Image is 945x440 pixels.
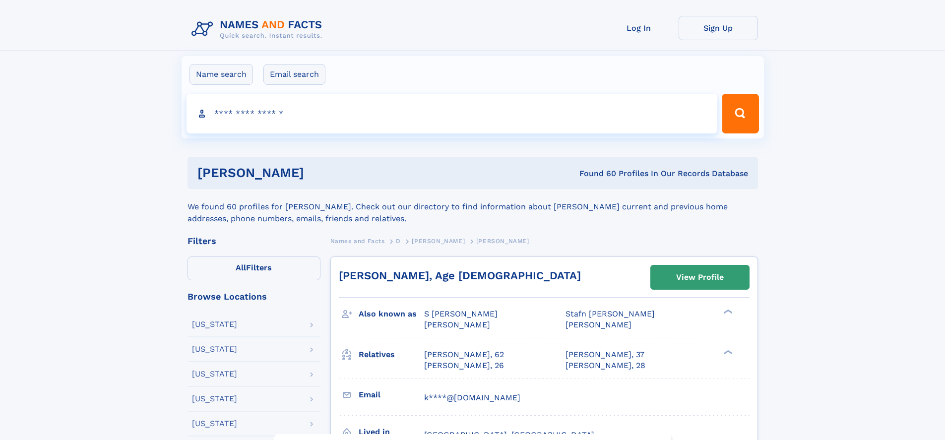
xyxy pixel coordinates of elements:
[359,346,424,363] h3: Relatives
[330,235,385,247] a: Names and Facts
[192,320,237,328] div: [US_STATE]
[651,265,749,289] a: View Profile
[412,235,465,247] a: [PERSON_NAME]
[566,320,631,329] span: [PERSON_NAME]
[721,349,733,355] div: ❯
[189,64,253,85] label: Name search
[359,386,424,403] h3: Email
[192,395,237,403] div: [US_STATE]
[396,238,401,245] span: D
[424,309,498,318] span: S [PERSON_NAME]
[676,266,724,289] div: View Profile
[192,420,237,428] div: [US_STATE]
[424,360,504,371] a: [PERSON_NAME], 26
[188,292,320,301] div: Browse Locations
[566,349,644,360] a: [PERSON_NAME], 37
[192,345,237,353] div: [US_STATE]
[192,370,237,378] div: [US_STATE]
[339,269,581,282] a: [PERSON_NAME], Age [DEMOGRAPHIC_DATA]
[566,309,655,318] span: Stafn [PERSON_NAME]
[188,237,320,246] div: Filters
[263,64,325,85] label: Email search
[188,16,330,43] img: Logo Names and Facts
[721,309,733,315] div: ❯
[188,256,320,280] label: Filters
[679,16,758,40] a: Sign Up
[424,430,594,440] span: [GEOGRAPHIC_DATA], [GEOGRAPHIC_DATA]
[599,16,679,40] a: Log In
[188,189,758,225] div: We found 60 profiles for [PERSON_NAME]. Check out our directory to find information about [PERSON...
[359,306,424,322] h3: Also known as
[197,167,442,179] h1: [PERSON_NAME]
[722,94,758,133] button: Search Button
[187,94,718,133] input: search input
[236,263,246,272] span: All
[566,360,645,371] a: [PERSON_NAME], 28
[424,320,490,329] span: [PERSON_NAME]
[412,238,465,245] span: [PERSON_NAME]
[424,349,504,360] a: [PERSON_NAME], 62
[441,168,748,179] div: Found 60 Profiles In Our Records Database
[396,235,401,247] a: D
[476,238,529,245] span: [PERSON_NAME]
